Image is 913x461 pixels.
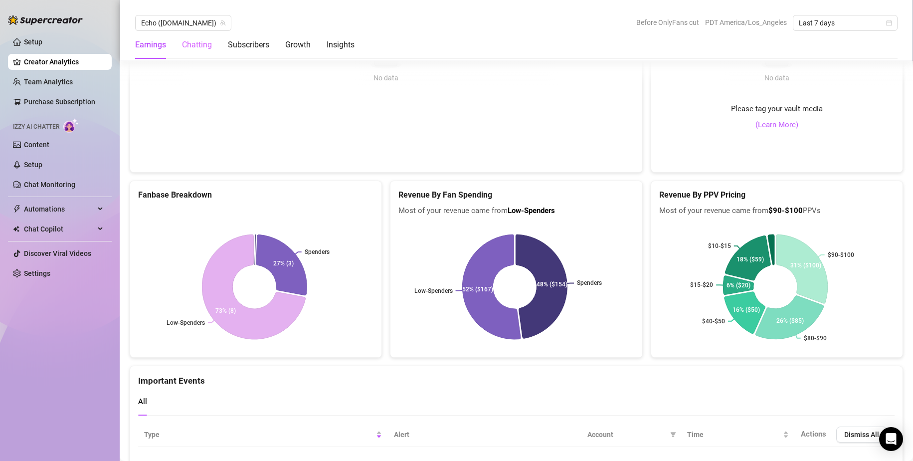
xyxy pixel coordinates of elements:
[327,39,355,51] div: Insights
[305,248,330,255] text: Spenders
[13,226,19,232] img: Chat Copilot
[182,39,212,51] div: Chatting
[13,122,59,132] span: Izzy AI Chatter
[659,189,895,201] h5: Revenue By PPV Pricing
[705,15,787,30] span: PDT America/Los_Angeles
[138,423,388,447] th: Type
[285,39,311,51] div: Growth
[24,269,50,277] a: Settings
[804,335,827,342] text: $80-$90
[138,366,895,388] div: Important Events
[836,427,887,443] button: Dismiss All
[135,39,166,51] div: Earnings
[731,103,823,115] span: Please tag your vault media
[388,423,581,447] th: Alert
[398,189,634,201] h5: Revenue By Fan Spending
[13,205,21,213] span: thunderbolt
[844,431,879,439] span: Dismiss All
[24,98,95,106] a: Purchase Subscription
[63,118,79,133] img: AI Chatter
[141,15,225,30] span: Echo (sab.echo.vip)
[144,429,374,440] span: Type
[24,201,95,217] span: Automations
[24,161,42,169] a: Setup
[681,423,795,447] th: Time
[708,242,731,249] text: $10-$15
[577,279,602,286] text: Spenders
[24,78,73,86] a: Team Analytics
[636,15,699,30] span: Before OnlyFans cut
[24,54,104,70] a: Creator Analytics
[24,141,49,149] a: Content
[690,281,713,288] text: $15-$20
[8,15,83,25] img: logo-BBDzfeDw.svg
[687,429,781,440] span: Time
[142,72,630,83] div: No data
[668,427,678,442] span: filter
[220,20,226,26] span: team
[398,205,634,217] span: Most of your revenue came from
[24,249,91,257] a: Discover Viral Videos
[138,397,147,406] span: All
[508,206,555,215] b: Low-Spenders
[24,221,95,237] span: Chat Copilot
[414,287,453,294] text: Low-Spenders
[24,181,75,189] a: Chat Monitoring
[801,430,826,439] span: Actions
[659,205,895,217] span: Most of your revenue came from PPVs
[761,72,793,83] div: No data
[886,20,892,26] span: calendar
[799,15,892,30] span: Last 7 days
[879,427,903,451] div: Open Intercom Messenger
[702,317,725,324] text: $40-$50
[167,319,205,326] text: Low-Spenders
[670,432,676,438] span: filter
[24,38,42,46] a: Setup
[768,206,803,215] b: $90-$100
[828,251,854,258] text: $90-$100
[755,119,798,131] a: (Learn More)
[138,189,373,201] h5: Fanbase Breakdown
[228,39,269,51] div: Subscribers
[587,429,666,440] span: Account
